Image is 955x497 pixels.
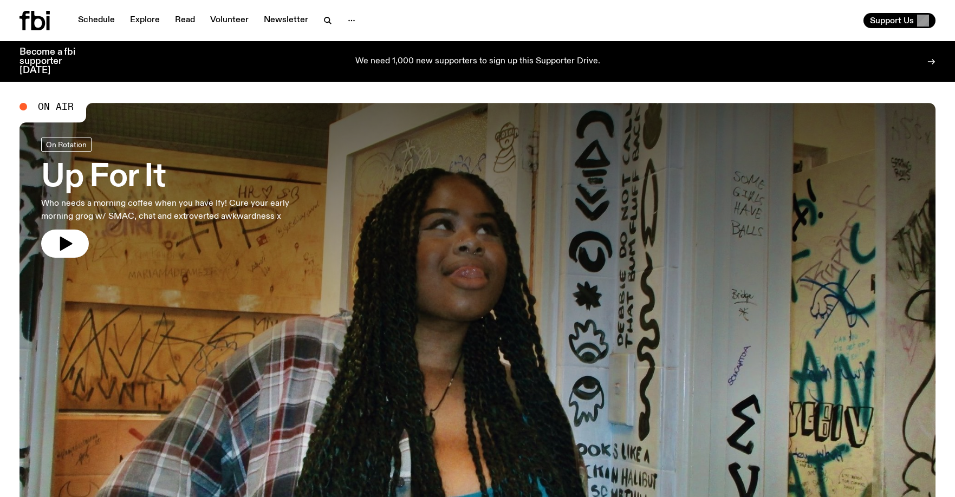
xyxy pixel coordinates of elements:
[20,48,89,75] h3: Become a fbi supporter [DATE]
[72,13,121,28] a: Schedule
[124,13,166,28] a: Explore
[870,16,914,25] span: Support Us
[38,102,74,112] span: On Air
[355,57,600,67] p: We need 1,000 new supporters to sign up this Supporter Drive.
[41,197,319,223] p: Who needs a morning coffee when you have Ify! Cure your early morning grog w/ SMAC, chat and extr...
[41,162,319,193] h3: Up For It
[204,13,255,28] a: Volunteer
[863,13,935,28] button: Support Us
[46,140,87,148] span: On Rotation
[41,138,319,258] a: Up For ItWho needs a morning coffee when you have Ify! Cure your early morning grog w/ SMAC, chat...
[41,138,92,152] a: On Rotation
[168,13,202,28] a: Read
[257,13,315,28] a: Newsletter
